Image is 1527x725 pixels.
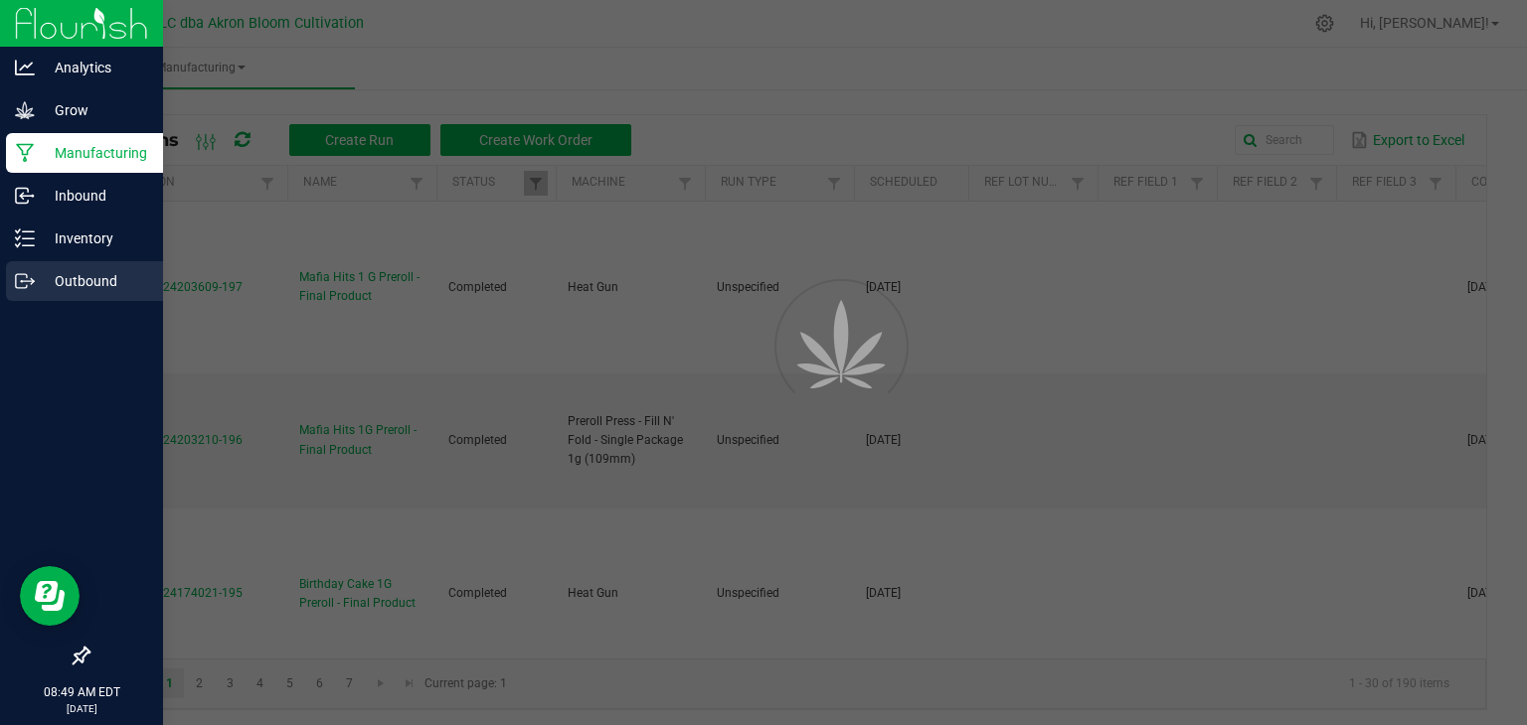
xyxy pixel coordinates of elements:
[15,186,35,206] inline-svg: Inbound
[15,228,35,248] inline-svg: Inventory
[15,58,35,77] inline-svg: Analytics
[9,683,154,701] p: 08:49 AM EDT
[15,100,35,120] inline-svg: Grow
[35,184,154,208] p: Inbound
[35,56,154,79] p: Analytics
[15,271,35,291] inline-svg: Outbound
[35,98,154,122] p: Grow
[20,566,80,626] iframe: Resource center
[35,226,154,250] p: Inventory
[35,269,154,293] p: Outbound
[35,141,154,165] p: Manufacturing
[9,701,154,716] p: [DATE]
[15,143,35,163] inline-svg: Manufacturing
